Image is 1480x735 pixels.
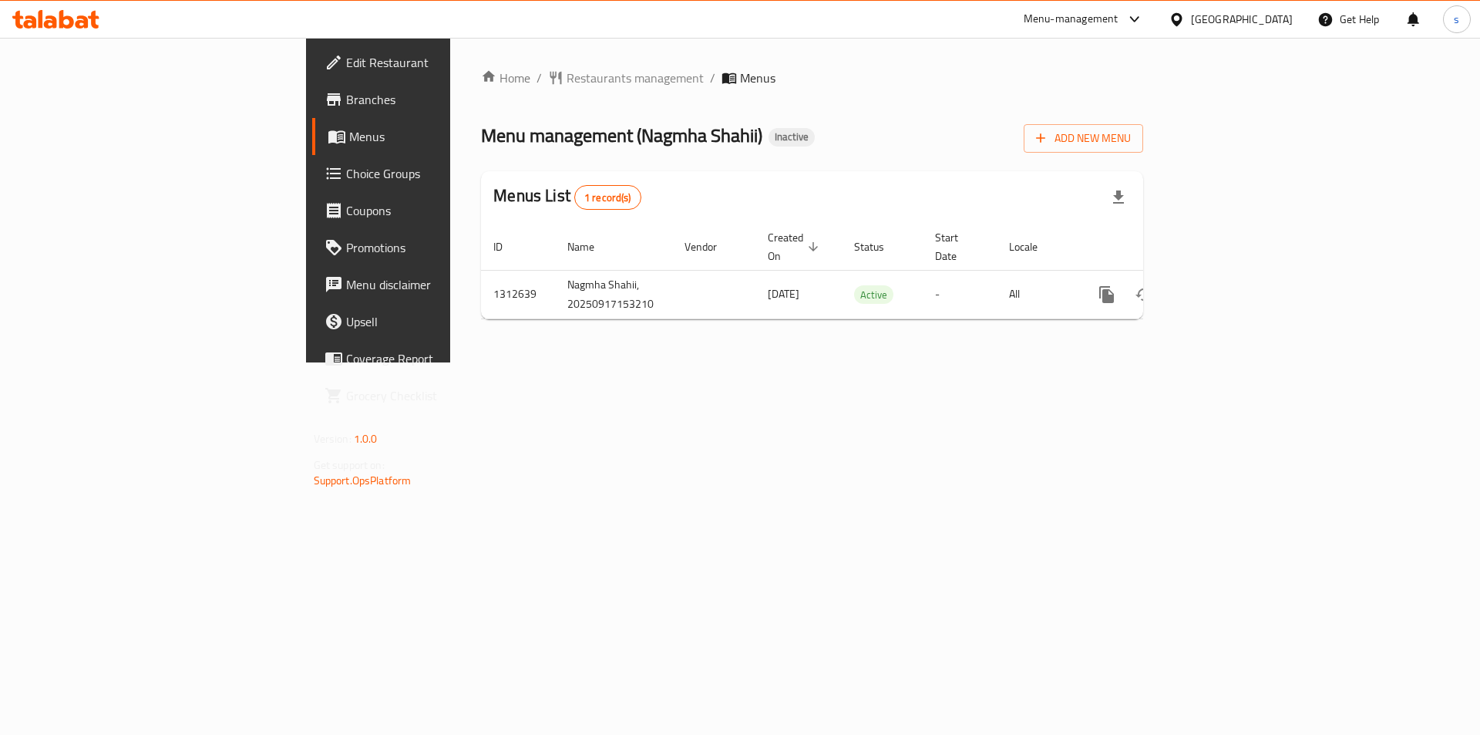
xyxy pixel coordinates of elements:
a: Edit Restaurant [312,44,553,81]
span: Menus [740,69,775,87]
div: Active [854,285,893,304]
a: Upsell [312,303,553,340]
span: s [1454,11,1459,28]
table: enhanced table [481,224,1249,319]
button: Change Status [1125,276,1162,313]
div: Menu-management [1024,10,1118,29]
a: Promotions [312,229,553,266]
td: - [923,270,997,319]
span: Get support on: [314,455,385,475]
button: Add New Menu [1024,124,1143,153]
span: Menus [349,127,541,146]
span: Status [854,238,904,256]
a: Coverage Report [312,340,553,377]
a: Grocery Checklist [312,377,553,414]
span: Start Date [935,228,978,265]
span: Menu management ( Nagmha Shahii ) [481,118,762,153]
nav: breadcrumb [481,69,1143,87]
span: 1.0.0 [354,429,378,449]
a: Menus [312,118,553,155]
span: Upsell [346,312,541,331]
td: Nagmha Shahii, 20250917153210 [555,270,672,319]
a: Branches [312,81,553,118]
div: [GEOGRAPHIC_DATA] [1191,11,1293,28]
span: Inactive [769,130,815,143]
span: 1 record(s) [575,190,641,205]
span: Branches [346,90,541,109]
h2: Menus List [493,184,641,210]
div: Export file [1100,179,1137,216]
span: Created On [768,228,823,265]
a: Choice Groups [312,155,553,192]
span: Version: [314,429,351,449]
div: Inactive [769,128,815,147]
span: Locale [1009,238,1058,256]
span: Coverage Report [346,349,541,368]
a: Coupons [312,192,553,229]
span: Choice Groups [346,164,541,183]
span: Edit Restaurant [346,53,541,72]
a: Menu disclaimer [312,266,553,303]
span: [DATE] [768,284,799,304]
span: Active [854,286,893,304]
td: All [997,270,1076,319]
button: more [1088,276,1125,313]
span: Menu disclaimer [346,275,541,294]
th: Actions [1076,224,1249,271]
span: Vendor [684,238,737,256]
span: Name [567,238,614,256]
span: Coupons [346,201,541,220]
div: Total records count [574,185,641,210]
span: Promotions [346,238,541,257]
span: Grocery Checklist [346,386,541,405]
li: / [710,69,715,87]
span: Add New Menu [1036,129,1131,148]
span: Restaurants management [567,69,704,87]
span: ID [493,238,523,256]
a: Support.OpsPlatform [314,470,412,491]
a: Restaurants management [548,69,704,87]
